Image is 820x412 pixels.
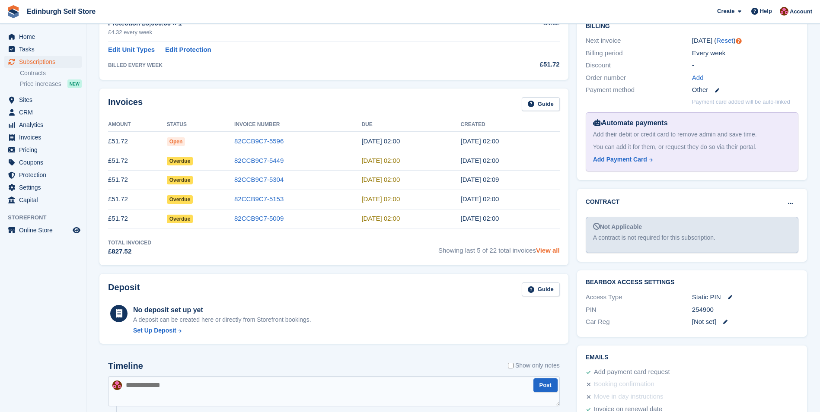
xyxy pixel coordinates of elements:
[692,36,798,46] div: [DATE] ( )
[780,7,788,16] img: Lucy Michalec
[108,132,167,151] td: £51.72
[4,194,82,206] a: menu
[19,56,71,68] span: Subscriptions
[692,317,798,327] div: [Not set]
[19,194,71,206] span: Capital
[19,169,71,181] span: Protection
[586,21,798,30] h2: Billing
[167,137,185,146] span: Open
[593,118,791,128] div: Automate payments
[717,7,734,16] span: Create
[19,131,71,143] span: Invoices
[586,279,798,286] h2: BearBox Access Settings
[167,176,193,184] span: Overdue
[461,137,499,145] time: 2025-08-15 01:00:18 UTC
[533,378,558,393] button: Post
[19,119,71,131] span: Analytics
[19,43,71,55] span: Tasks
[108,97,143,111] h2: Invoices
[4,43,82,55] a: menu
[716,37,733,44] a: Reset
[586,60,692,70] div: Discount
[7,5,20,18] img: stora-icon-8386f47178a22dfd0bd8f6a31ec36ba5ce8667c1dd55bd0f319d3a0aa187defe.svg
[165,45,211,55] a: Edit Protection
[234,118,361,132] th: Invoice Number
[586,354,798,361] h2: Emails
[4,106,82,118] a: menu
[71,225,82,235] a: Preview store
[8,213,86,222] span: Storefront
[234,195,284,203] a: 82CCB9C7-5153
[108,361,143,371] h2: Timeline
[133,326,176,335] div: Set Up Deposit
[108,170,167,190] td: £51.72
[692,292,798,302] div: Static PIN
[133,315,311,324] p: A deposit can be created here or directly from Storefront bookings.
[692,48,798,58] div: Every week
[234,137,284,145] a: 82CCB9C7-5596
[108,45,155,55] a: Edit Unit Types
[461,118,560,132] th: Created
[167,195,193,204] span: Overdue
[108,239,151,247] div: Total Invoiced
[361,215,400,222] time: 2025-07-19 01:00:00 UTC
[4,131,82,143] a: menu
[461,157,499,164] time: 2025-08-08 01:00:18 UTC
[4,56,82,68] a: menu
[234,157,284,164] a: 82CCB9C7-5449
[4,31,82,43] a: menu
[4,144,82,156] a: menu
[19,224,71,236] span: Online Store
[508,361,514,370] input: Show only notes
[112,380,122,390] img: Lucy Michalec
[487,60,559,70] div: £51.72
[361,137,400,145] time: 2025-08-16 01:00:00 UTC
[108,209,167,228] td: £51.72
[586,36,692,46] div: Next invoice
[108,151,167,171] td: £51.72
[760,7,772,16] span: Help
[19,156,71,168] span: Coupons
[361,157,400,164] time: 2025-08-09 01:00:00 UTC
[586,305,692,315] div: PIN
[133,326,311,335] a: Set Up Deposit
[20,80,61,88] span: Price increases
[108,118,167,132] th: Amount
[735,37,743,45] div: Tooltip anchor
[593,222,791,231] div: Not Applicable
[133,305,311,315] div: No deposit set up yet
[593,155,647,164] div: Add Payment Card
[461,195,499,203] time: 2025-07-25 01:00:36 UTC
[593,233,791,242] div: A contract is not required for this subscription.
[4,156,82,168] a: menu
[361,176,400,183] time: 2025-08-02 01:00:00 UTC
[536,247,560,254] a: View all
[586,85,692,95] div: Payment method
[19,94,71,106] span: Sites
[593,130,791,139] div: Add their debit or credit card to remove admin and save time.
[4,224,82,236] a: menu
[4,169,82,181] a: menu
[167,118,234,132] th: Status
[167,157,193,165] span: Overdue
[586,292,692,302] div: Access Type
[522,97,560,111] a: Guide
[4,94,82,106] a: menu
[461,215,499,222] time: 2025-07-18 01:00:40 UTC
[4,119,82,131] a: menu
[692,85,798,95] div: Other
[594,379,654,390] div: Booking confirmation
[108,190,167,209] td: £51.72
[594,392,664,402] div: Move in day instructions
[108,282,140,297] h2: Deposit
[586,48,692,58] div: Billing period
[361,195,400,203] time: 2025-07-26 01:00:00 UTC
[593,155,788,164] a: Add Payment Card
[361,118,460,132] th: Due
[461,176,499,183] time: 2025-08-01 01:09:18 UTC
[438,239,560,257] span: Showing last 5 of 22 total invoices
[19,144,71,156] span: Pricing
[586,73,692,83] div: Order number
[108,61,487,69] div: BILLED EVERY WEEK
[234,176,284,183] a: 82CCB9C7-5304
